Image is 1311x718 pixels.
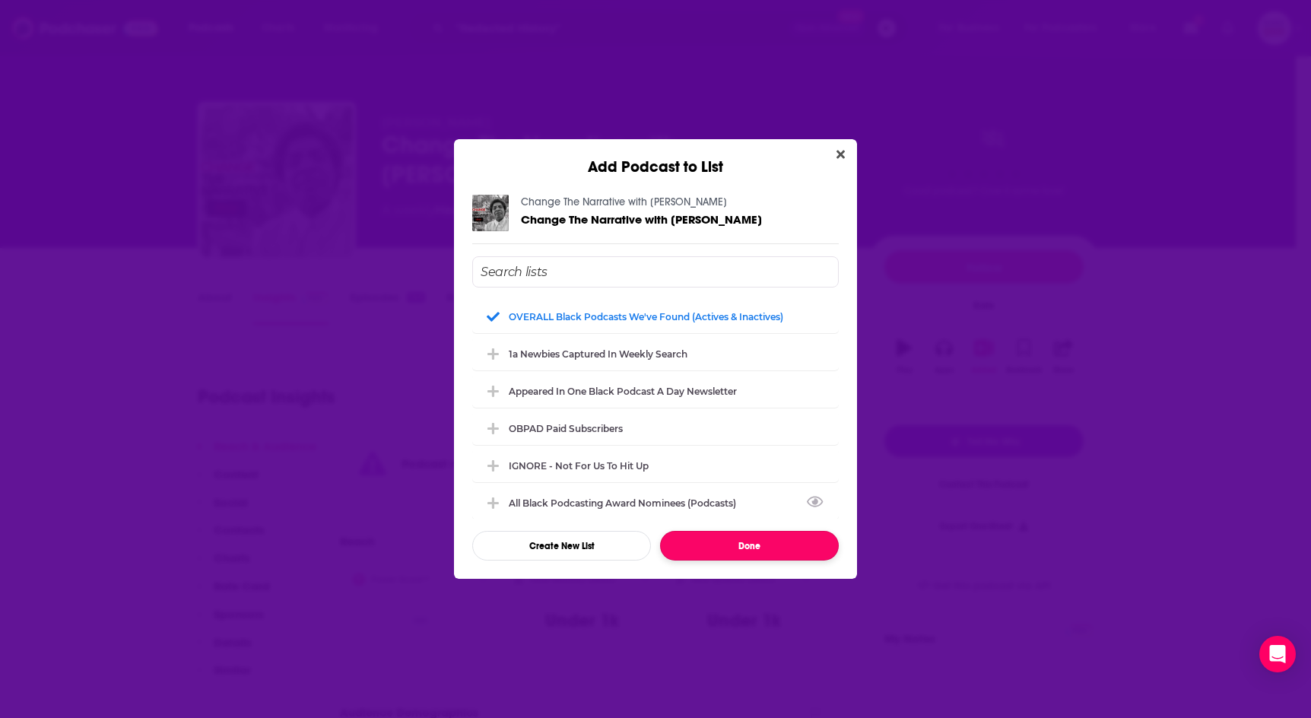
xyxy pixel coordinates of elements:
div: OVERALL Black podcasts we've found (actives & inactives) [472,300,839,333]
div: IGNORE - not for us to hit up [472,449,839,482]
button: Close [830,145,851,164]
a: Change The Narrative with JD Fuller [521,213,762,226]
img: Change The Narrative with JD Fuller [472,195,509,231]
div: Open Intercom Messenger [1259,636,1296,672]
div: 1a Newbies captured in weekly search [472,337,839,370]
a: Change The Narrative with JD Fuller [521,195,727,208]
div: All Black Podcasting Award nominees (podcasts) [472,486,839,519]
div: Add Podcast to List [454,139,857,176]
div: Appeared in One Black podcast a day newsletter [509,386,737,397]
button: Done [660,531,839,561]
div: All Black Podcasting Award nominees (podcasts) [509,497,745,509]
div: OBPAD paid subscribers [509,423,623,434]
div: IGNORE - not for us to hit up [509,460,649,472]
div: Appeared in One Black podcast a day newsletter [472,374,839,408]
span: Change The Narrative with [PERSON_NAME] [521,212,762,227]
div: Add Podcast To List [472,256,839,561]
button: Create New List [472,531,651,561]
input: Search lists [472,256,839,288]
div: OBPAD paid subscribers [472,411,839,445]
div: OVERALL Black podcasts we've found (actives & inactives) [509,311,783,322]
div: 1a Newbies captured in weekly search [509,348,687,360]
button: View Link [736,506,745,507]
